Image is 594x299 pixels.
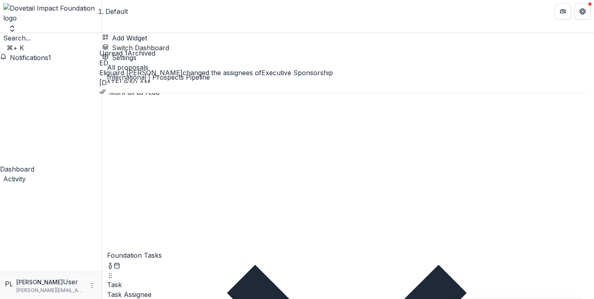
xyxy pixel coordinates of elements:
[574,3,591,20] button: Get Help
[99,87,159,97] button: Mark all as read
[3,175,26,183] span: Activity
[16,287,84,294] p: [PERSON_NAME][EMAIL_ADDRESS][DOMAIN_NAME]
[16,278,63,286] p: [PERSON_NAME]
[127,48,155,58] button: Archived
[105,7,128,16] div: Default
[5,279,13,289] div: Philip Langford
[99,48,127,58] button: Unread
[102,33,147,43] button: Add Widget
[107,62,587,72] p: All proposals
[3,34,31,42] span: Search...
[99,78,333,87] p: [DATE] 9:50 AM
[48,54,51,62] span: 1
[112,44,169,52] span: Switch Dashboard
[63,277,78,287] p: User
[105,7,128,16] nav: breadcrumb
[99,69,183,77] span: Eliguard [PERSON_NAME]
[102,43,169,53] button: Switch Dashboard
[99,68,333,78] p: changed the assignees of
[87,281,97,290] button: More
[99,58,333,68] div: Eliguard Dawson
[107,72,587,82] div: International | Prospects Pipeline
[10,54,48,62] span: Notifications
[555,3,571,20] button: Partners
[125,49,127,57] span: 1
[7,25,18,33] button: Open entity switcher
[3,3,98,23] img: Dovetail Impact Foundation logo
